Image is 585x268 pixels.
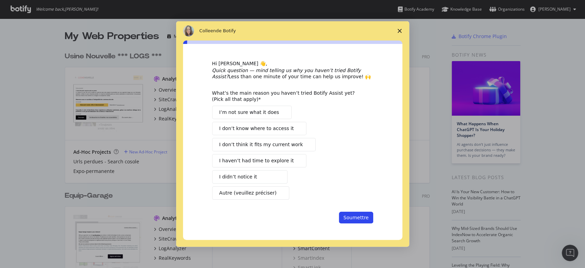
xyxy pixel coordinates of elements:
span: I haven’t had time to explore it [219,157,294,164]
span: I’m not sure what it does [219,109,279,116]
i: Quick question — mind telling us why you haven’t tried Botify Assist? [212,68,361,79]
span: Colleen [199,28,216,33]
button: I don’t know where to access it [212,122,307,135]
button: Soumettre [339,212,373,223]
button: I’m not sure what it does [212,106,292,119]
span: Fermer l'enquête [390,21,409,40]
span: I don’t know where to access it [219,125,294,132]
span: Autre (veuillez préciser) [219,189,277,197]
div: Less than one minute of your time can help us improve! 🙌 [212,67,373,80]
button: I haven’t had time to explore it [212,154,306,167]
span: I don’t think it fits my current work [219,141,303,148]
div: Hi [PERSON_NAME] 👋, [212,60,373,67]
button: Autre (veuillez préciser) [212,186,289,200]
span: I didn’t notice it [219,173,257,180]
span: de Botify [216,28,236,33]
button: I didn’t notice it [212,170,288,184]
button: I don’t think it fits my current work [212,138,316,151]
div: What’s the main reason you haven’t tried Botify Assist yet? (Pick all that apply) [212,90,363,102]
img: Profile image for Colleen [183,25,194,36]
